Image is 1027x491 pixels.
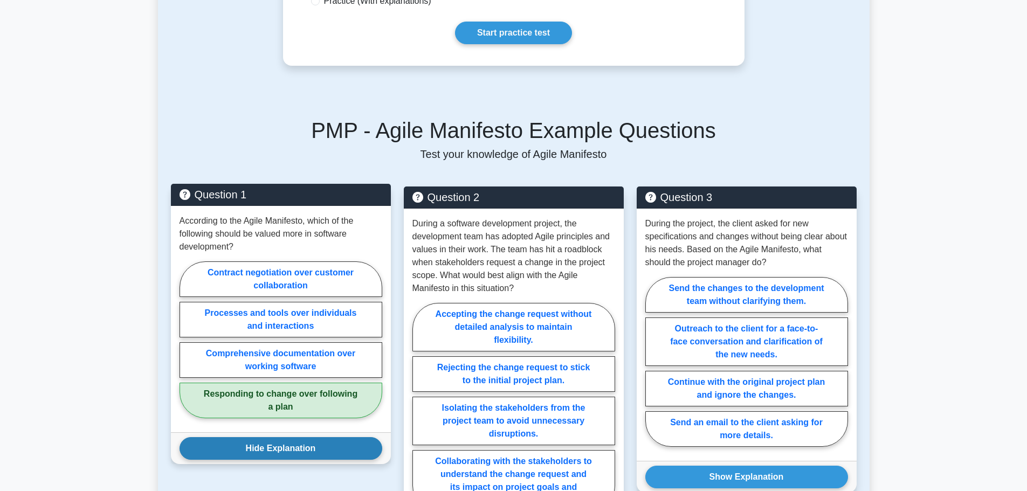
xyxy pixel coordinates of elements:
h5: PMP - Agile Manifesto Example Questions [171,117,857,143]
p: Test your knowledge of Agile Manifesto [171,148,857,161]
p: During the project, the client asked for new specifications and changes without being clear about... [645,217,848,269]
p: During a software development project, the development team has adopted Agile principles and valu... [412,217,615,295]
label: Accepting the change request without detailed analysis to maintain flexibility. [412,303,615,351]
label: Isolating the stakeholders from the project team to avoid unnecessary disruptions. [412,397,615,445]
button: Show Explanation [645,466,848,488]
a: Start practice test [455,22,572,44]
label: Continue with the original project plan and ignore the changes. [645,371,848,406]
label: Responding to change over following a plan [180,383,382,418]
h5: Question 3 [645,191,848,204]
label: Processes and tools over individuals and interactions [180,302,382,337]
h5: Question 1 [180,188,382,201]
label: Send the changes to the development team without clarifying them. [645,277,848,313]
label: Send an email to the client asking for more details. [645,411,848,447]
label: Rejecting the change request to stick to the initial project plan. [412,356,615,392]
label: Contract negotiation over customer collaboration [180,261,382,297]
label: Comprehensive documentation over working software [180,342,382,378]
h5: Question 2 [412,191,615,204]
label: Outreach to the client for a face-to-face conversation and clarification of the new needs. [645,317,848,366]
p: According to the Agile Manifesto, which of the following should be valued more in software develo... [180,215,382,253]
button: Hide Explanation [180,437,382,460]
